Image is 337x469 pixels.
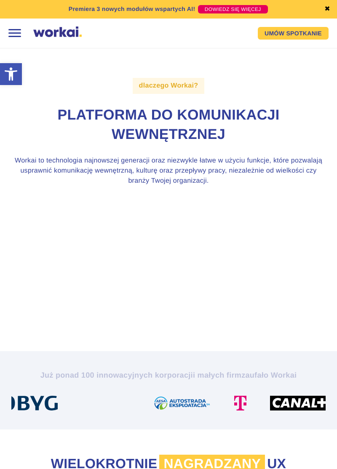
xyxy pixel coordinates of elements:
p: Premiera 3 nowych modułów wspartych AI! [69,5,195,13]
label: dlaczego Workai? [133,78,205,94]
a: UMÓW SPOTKANIE [258,27,329,40]
a: DOWIEDZ SIĘ WIĘCEJ [198,5,268,13]
a: ✖ [324,6,330,13]
h3: Workai to technologia najnowszej generacji oraz niezwykle łatwe w użyciu funkcje, które pozwalają... [11,156,326,186]
i: i małych firm [193,371,241,379]
h2: Już ponad 100 innowacyjnych korporacji zaufało Workai [11,370,326,380]
h1: Platforma do komunikacji wewnętrznej [11,106,326,144]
